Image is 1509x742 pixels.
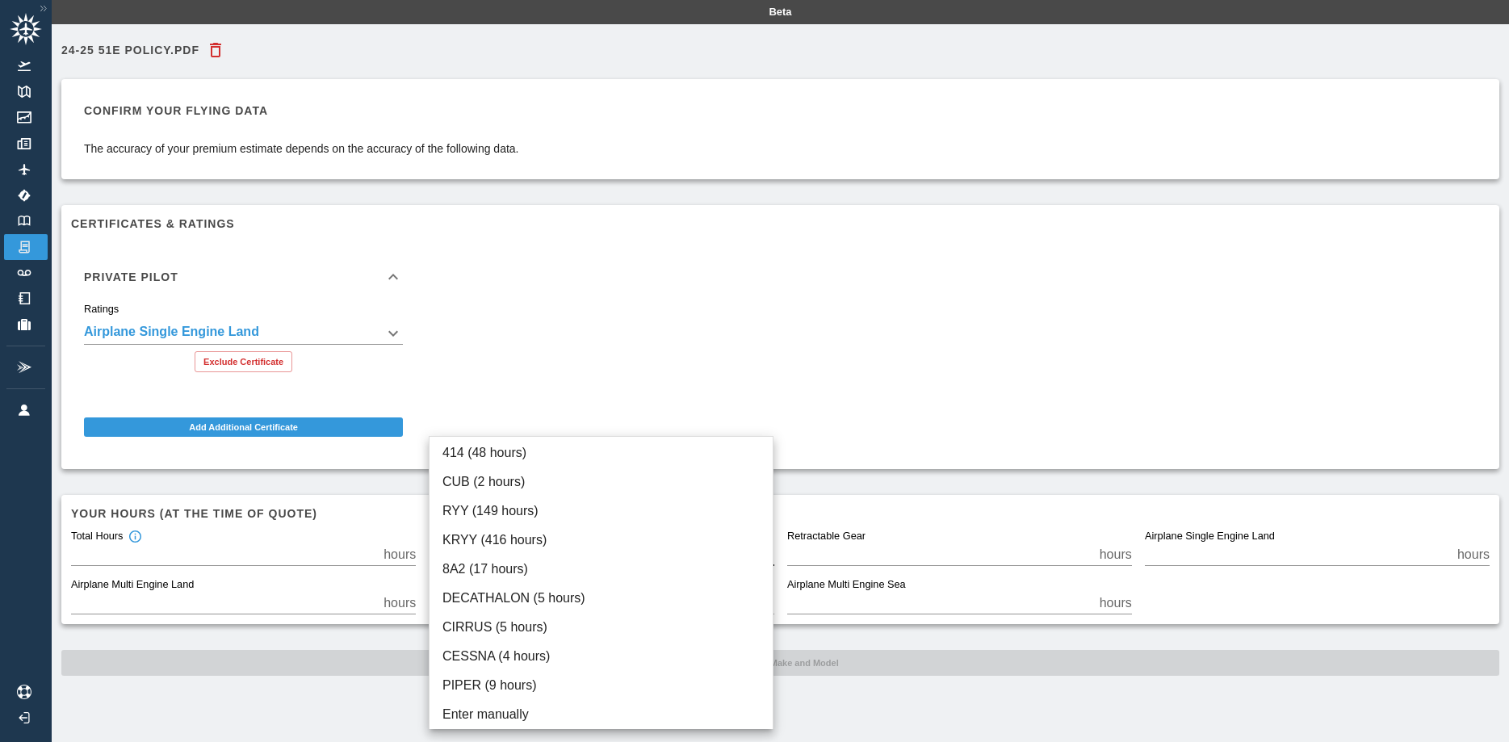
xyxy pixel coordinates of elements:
li: PIPER (9 hours) [430,671,773,700]
li: RYY (149 hours) [430,497,773,526]
li: CUB (2 hours) [430,467,773,497]
li: 8A2 (17 hours) [430,555,773,584]
li: CIRRUS (5 hours) [430,613,773,642]
li: DECATHALON (5 hours) [430,584,773,613]
li: 414 (48 hours) [430,438,773,467]
li: Enter manually [430,700,773,729]
li: CESSNA (4 hours) [430,642,773,671]
li: KRYY (416 hours) [430,526,773,555]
